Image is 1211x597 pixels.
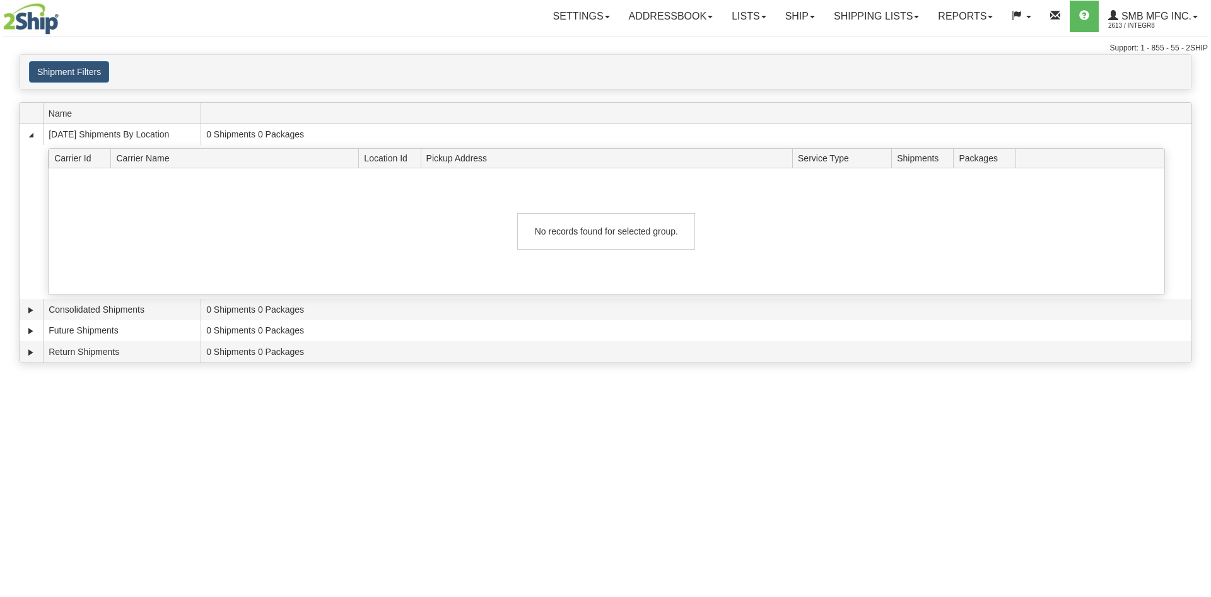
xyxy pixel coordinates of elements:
[49,103,201,123] span: Name
[25,129,37,141] a: Collapse
[722,1,775,32] a: Lists
[798,148,892,168] span: Service Type
[364,148,421,168] span: Location Id
[25,346,37,359] a: Expand
[43,299,201,320] td: Consolidated Shipments
[116,148,358,168] span: Carrier Name
[897,148,954,168] span: Shipments
[517,213,695,250] div: No records found for selected group.
[776,1,824,32] a: Ship
[1108,20,1203,32] span: 2613 / InteGR8
[201,320,1191,342] td: 0 Shipments 0 Packages
[1118,11,1191,21] span: SMB MFG INC.
[619,1,723,32] a: Addressbook
[43,124,201,145] td: [DATE] Shipments By Location
[201,299,1191,320] td: 0 Shipments 0 Packages
[54,148,111,168] span: Carrier Id
[201,124,1191,145] td: 0 Shipments 0 Packages
[1182,234,1210,362] iframe: chat widget
[544,1,619,32] a: Settings
[426,148,793,168] span: Pickup Address
[3,43,1208,54] div: Support: 1 - 855 - 55 - 2SHIP
[43,320,201,342] td: Future Shipments
[3,3,59,35] img: logo2613.jpg
[959,148,1015,168] span: Packages
[928,1,1002,32] a: Reports
[201,341,1191,362] td: 0 Shipments 0 Packages
[29,61,109,83] button: Shipment Filters
[25,325,37,337] a: Expand
[1099,1,1207,32] a: SMB MFG INC. 2613 / InteGR8
[25,304,37,316] a: Expand
[824,1,928,32] a: Shipping lists
[43,341,201,362] td: Return Shipments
